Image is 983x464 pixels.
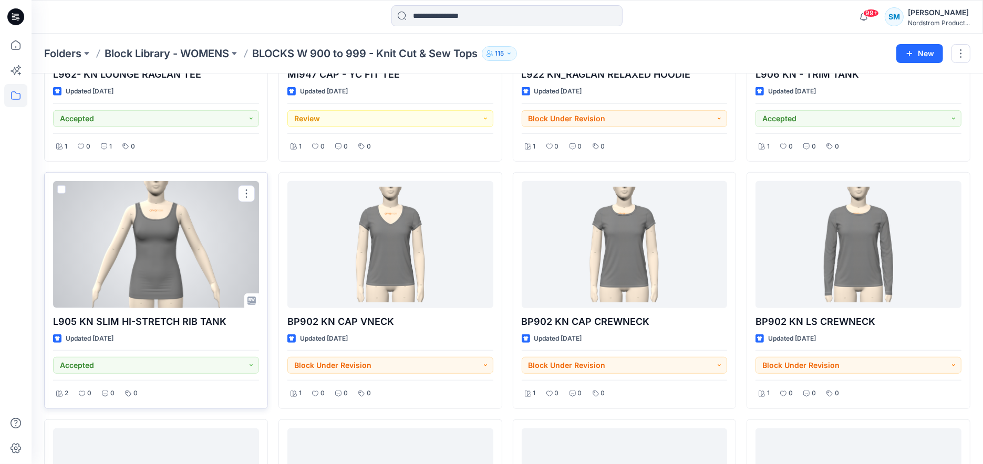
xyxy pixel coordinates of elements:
[299,388,302,399] p: 1
[131,141,135,152] p: 0
[601,388,605,399] p: 0
[53,314,259,329] p: L905 KN SLIM HI-STRETCH RIB TANK
[320,141,325,152] p: 0
[86,141,90,152] p: 0
[756,67,961,82] p: L906 KN - TRIM TANK
[109,141,112,152] p: 1
[812,388,816,399] p: 0
[344,141,348,152] p: 0
[601,141,605,152] p: 0
[896,44,943,63] button: New
[756,314,961,329] p: BP902 KN LS CREWNECK
[287,181,493,308] a: BP902 KN CAP VNECK
[533,388,536,399] p: 1
[87,388,91,399] p: 0
[53,181,259,308] a: L905 KN SLIM HI-STRETCH RIB TANK
[908,6,970,19] div: [PERSON_NAME]
[53,67,259,82] p: L962- KN LOUNGE RAGLAN TEE
[482,46,517,61] button: 115
[133,388,138,399] p: 0
[66,333,113,344] p: Updated [DATE]
[344,388,348,399] p: 0
[367,388,371,399] p: 0
[756,181,961,308] a: BP902 KN LS CREWNECK
[65,388,68,399] p: 2
[320,388,325,399] p: 0
[767,388,770,399] p: 1
[885,7,904,26] div: SM
[767,141,770,152] p: 1
[299,141,302,152] p: 1
[555,141,559,152] p: 0
[252,46,478,61] p: BLOCKS W 900 to 999 - Knit Cut & Sew Tops
[66,86,113,97] p: Updated [DATE]
[863,9,879,17] span: 99+
[287,314,493,329] p: BP902 KN CAP VNECK
[835,388,839,399] p: 0
[555,388,559,399] p: 0
[367,141,371,152] p: 0
[908,19,970,27] div: Nordstrom Product...
[789,388,793,399] p: 0
[578,141,582,152] p: 0
[105,46,229,61] a: Block Library - WOMENS
[534,333,582,344] p: Updated [DATE]
[44,46,81,61] a: Folders
[522,181,728,308] a: BP902 KN CAP CREWNECK
[300,333,348,344] p: Updated [DATE]
[835,141,839,152] p: 0
[522,67,728,82] p: L922 KN_RAGLAN RELAXED HOODIE
[534,86,582,97] p: Updated [DATE]
[533,141,536,152] p: 1
[768,86,816,97] p: Updated [DATE]
[789,141,793,152] p: 0
[495,48,504,59] p: 115
[578,388,582,399] p: 0
[287,67,493,82] p: MI947 CAP - YC FIT TEE
[110,388,115,399] p: 0
[300,86,348,97] p: Updated [DATE]
[522,314,728,329] p: BP902 KN CAP CREWNECK
[65,141,67,152] p: 1
[768,333,816,344] p: Updated [DATE]
[812,141,816,152] p: 0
